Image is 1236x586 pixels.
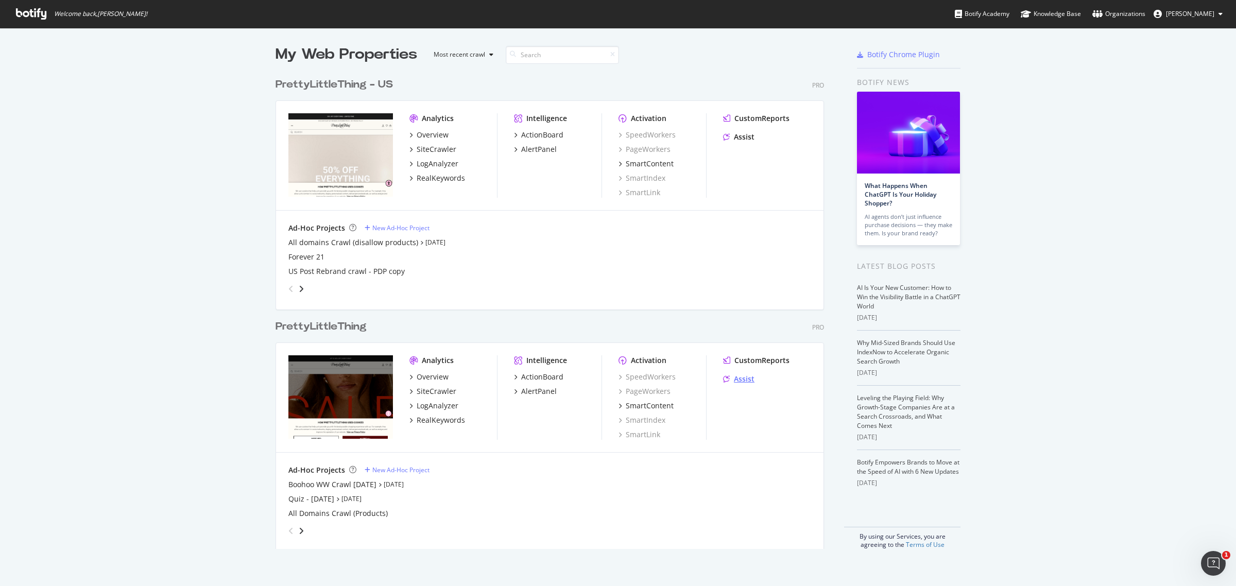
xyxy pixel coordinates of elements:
a: Botify Empowers Brands to Move at the Speed of AI with 6 New Updates [857,458,959,476]
div: Intelligence [526,113,567,124]
button: [PERSON_NAME] [1145,6,1231,22]
div: Botify Academy [955,9,1009,19]
a: New Ad-Hoc Project [365,466,430,474]
div: SiteCrawler [417,144,456,154]
a: Quiz - [DATE] [288,494,334,504]
div: Overview [417,130,449,140]
div: PrettyLittleThing [276,319,367,334]
a: LogAnalyzer [409,159,458,169]
a: SiteCrawler [409,386,456,397]
img: Prettylittlething.com [288,355,393,439]
a: AlertPanel [514,144,557,154]
div: Assist [734,374,754,384]
div: RealKeywords [417,173,465,183]
a: SmartLink [619,187,660,198]
a: ActionBoard [514,372,563,382]
div: Overview [417,372,449,382]
div: Botify Chrome Plugin [867,49,940,60]
span: 1 [1222,551,1230,559]
a: Forever 21 [288,252,324,262]
a: Overview [409,130,449,140]
a: Why Mid-Sized Brands Should Use IndexNow to Accelerate Organic Search Growth [857,338,955,366]
a: [DATE] [425,238,445,247]
a: SmartIndex [619,173,665,183]
div: New Ad-Hoc Project [372,466,430,474]
div: US Post Rebrand crawl - PDP copy [288,266,405,277]
a: New Ad-Hoc Project [365,223,430,232]
a: CustomReports [723,355,789,366]
a: CustomReports [723,113,789,124]
a: PageWorkers [619,386,671,397]
a: SmartLink [619,429,660,440]
a: Botify Chrome Plugin [857,49,940,60]
a: PrettyLittleThing - US [276,77,397,92]
div: SiteCrawler [417,386,456,397]
a: All Domains Crawl (Products) [288,508,388,519]
a: SpeedWorkers [619,130,676,140]
a: Boohoo WW Crawl [DATE] [288,479,376,490]
a: SiteCrawler [409,144,456,154]
div: By using our Services, you are agreeing to the [844,527,960,549]
div: Botify news [857,77,960,88]
div: angle-right [298,526,305,536]
div: Most recent crawl [434,51,485,58]
div: Activation [631,113,666,124]
div: New Ad-Hoc Project [372,223,430,232]
a: What Happens When ChatGPT Is Your Holiday Shopper? [865,181,936,208]
div: CustomReports [734,113,789,124]
div: [DATE] [857,433,960,442]
a: [DATE] [384,480,404,489]
div: AI agents don’t just influence purchase decisions — they make them. Is your brand ready? [865,213,952,237]
button: Most recent crawl [425,46,497,63]
div: CustomReports [734,355,789,366]
a: Assist [723,132,754,142]
a: AlertPanel [514,386,557,397]
div: LogAnalyzer [417,401,458,411]
div: angle-left [284,281,298,297]
a: RealKeywords [409,415,465,425]
div: [DATE] [857,478,960,488]
div: ActionBoard [521,372,563,382]
div: AlertPanel [521,386,557,397]
a: SmartContent [619,159,674,169]
div: SmartContent [626,159,674,169]
div: ActionBoard [521,130,563,140]
div: Pro [812,323,824,332]
a: LogAnalyzer [409,401,458,411]
iframe: Intercom live chat [1201,551,1226,576]
a: RealKeywords [409,173,465,183]
span: Martha Williams [1166,9,1214,18]
a: Terms of Use [906,540,945,549]
div: Analytics [422,113,454,124]
a: Leveling the Playing Field: Why Growth-Stage Companies Are at a Search Crossroads, and What Comes... [857,393,955,430]
a: SmartIndex [619,415,665,425]
div: Knowledge Base [1021,9,1081,19]
a: SmartContent [619,401,674,411]
a: [DATE] [341,494,362,503]
img: What Happens When ChatGPT Is Your Holiday Shopper? [857,92,960,174]
a: All domains Crawl (disallow products) [288,237,418,248]
a: AI Is Your New Customer: How to Win the Visibility Battle in a ChatGPT World [857,283,960,311]
div: My Web Properties [276,44,417,65]
span: Welcome back, [PERSON_NAME] ! [54,10,147,18]
div: Pro [812,81,824,90]
a: Assist [723,374,754,384]
div: Organizations [1092,9,1145,19]
a: PageWorkers [619,144,671,154]
div: Activation [631,355,666,366]
input: Search [506,46,619,64]
div: SmartContent [626,401,674,411]
div: Assist [734,132,754,142]
a: SpeedWorkers [619,372,676,382]
div: Ad-Hoc Projects [288,223,345,233]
